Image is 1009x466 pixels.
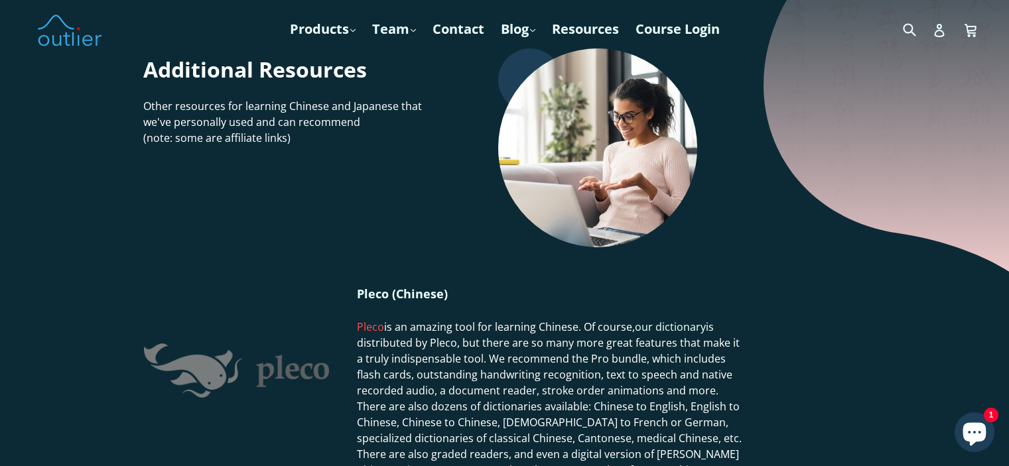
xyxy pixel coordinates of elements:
a: Course Login [629,17,726,41]
span: Other resources for learning Chinese and Japanese that we've personally used and can recommend (n... [143,99,422,145]
inbox-online-store-chat: Shopify online store chat [951,412,998,455]
h1: Pleco (Chinese) [357,286,742,302]
a: Team [366,17,423,41]
img: Outlier Linguistics [36,10,103,48]
a: Blog [494,17,542,41]
a: Pleco [357,320,384,335]
a: Products [283,17,362,41]
a: Resources [545,17,626,41]
input: Search [900,15,936,42]
a: Contact [426,17,491,41]
h1: Additional Resources [143,55,433,84]
a: our dictionary [635,320,706,335]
